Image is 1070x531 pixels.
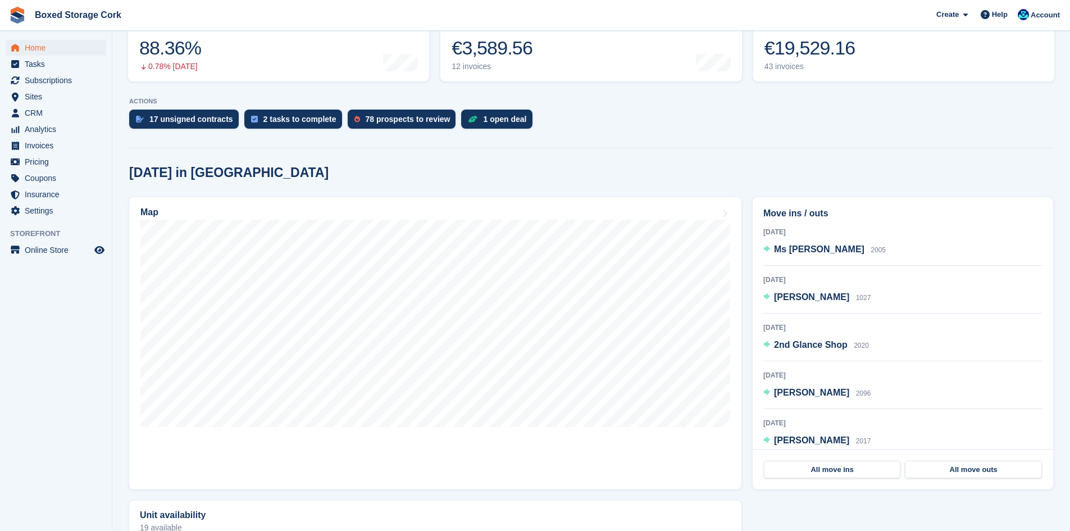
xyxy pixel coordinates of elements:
a: menu [6,170,106,186]
p: ACTIONS [129,98,1053,105]
div: 88.36% [139,37,201,60]
div: [DATE] [763,227,1042,237]
span: Storefront [10,228,112,239]
span: Pricing [25,154,92,170]
img: task-75834270c22a3079a89374b754ae025e5fb1db73e45f91037f5363f120a921f8.svg [251,116,258,122]
a: 17 unsigned contracts [129,110,244,134]
span: Sites [25,89,92,105]
div: [DATE] [763,275,1042,285]
a: Ms [PERSON_NAME] 2005 [763,243,886,257]
div: 12 invoices [452,62,535,71]
a: Map [129,197,741,489]
a: Preview store [93,243,106,257]
div: [DATE] [763,323,1042,333]
div: [DATE] [763,370,1042,380]
span: 1027 [856,294,871,302]
span: Ms [PERSON_NAME] [774,244,864,254]
a: [PERSON_NAME] 2017 [763,434,871,448]
a: menu [6,89,106,105]
span: Invoices [25,138,92,153]
a: Boxed Storage Cork [30,6,126,24]
span: 2096 [856,389,871,397]
span: Create [936,9,959,20]
span: Online Store [25,242,92,258]
span: Settings [25,203,92,219]
span: Help [992,9,1008,20]
img: Vincent [1018,9,1029,20]
div: 43 invoices [764,62,855,71]
a: menu [6,105,106,121]
h2: [DATE] in [GEOGRAPHIC_DATA] [129,165,329,180]
span: Analytics [25,121,92,137]
img: contract_signature_icon-13c848040528278c33f63329250d36e43548de30e8caae1d1a13099fd9432cc5.svg [136,116,144,122]
a: Occupancy 88.36% 0.78% [DATE] [128,10,429,81]
div: 78 prospects to review [366,115,450,124]
a: [PERSON_NAME] 2096 [763,386,871,401]
span: Home [25,40,92,56]
span: Insurance [25,187,92,202]
a: menu [6,56,106,72]
div: €3,589.56 [452,37,535,60]
a: menu [6,203,106,219]
span: CRM [25,105,92,121]
span: [PERSON_NAME] [774,292,849,302]
div: 17 unsigned contracts [149,115,233,124]
a: menu [6,242,106,258]
a: Month-to-date sales €3,589.56 12 invoices [440,10,741,81]
a: 1 open deal [461,110,538,134]
a: Awaiting payment €19,529.16 43 invoices [753,10,1054,81]
span: Coupons [25,170,92,186]
div: €19,529.16 [764,37,855,60]
a: menu [6,121,106,137]
div: 0.78% [DATE] [139,62,201,71]
div: [DATE] [763,418,1042,428]
a: menu [6,187,106,202]
div: 2 tasks to complete [263,115,336,124]
span: 2005 [871,246,886,254]
img: deal-1b604bf984904fb50ccaf53a9ad4b4a5d6e5aea283cecdc64d6e3604feb123c2.svg [468,115,477,123]
span: 2017 [856,437,871,445]
a: menu [6,138,106,153]
h2: Unit availability [140,510,206,520]
span: Tasks [25,56,92,72]
a: 78 prospects to review [348,110,462,134]
h2: Map [140,207,158,217]
a: 2 tasks to complete [244,110,348,134]
span: Subscriptions [25,72,92,88]
span: 2020 [854,342,869,350]
h2: Move ins / outs [763,207,1042,220]
img: stora-icon-8386f47178a22dfd0bd8f6a31ec36ba5ce8667c1dd55bd0f319d3a0aa187defe.svg [9,7,26,24]
a: menu [6,72,106,88]
span: [PERSON_NAME] [774,388,849,397]
span: 2nd Glance Shop [774,340,848,350]
a: 2nd Glance Shop 2020 [763,338,869,353]
div: 1 open deal [483,115,526,124]
span: [PERSON_NAME] [774,435,849,445]
a: menu [6,40,106,56]
span: Account [1031,10,1060,21]
a: All move outs [905,461,1041,479]
a: menu [6,154,106,170]
a: All move ins [764,461,900,479]
a: [PERSON_NAME] 1027 [763,291,871,305]
img: prospect-51fa495bee0391a8d652442698ab0144808aea92771e9ea1ae160a38d050c398.svg [354,116,360,122]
